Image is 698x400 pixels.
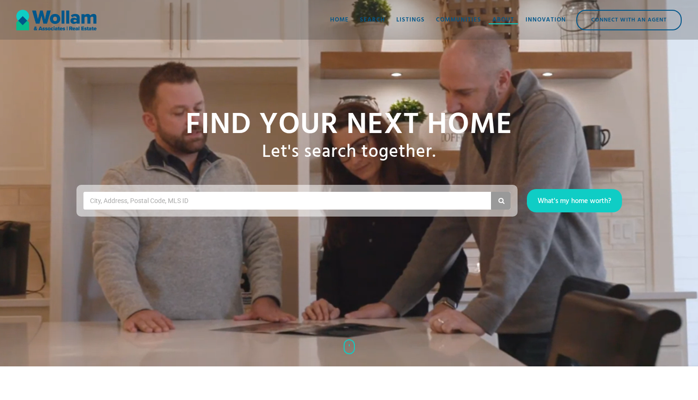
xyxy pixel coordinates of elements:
a: Innovation [520,6,572,34]
div: Search [360,15,385,25]
button: Search [491,192,511,210]
a: About [487,6,520,34]
div: Home [330,15,349,25]
div: Connect with an Agent [577,11,681,29]
a: Connect with an Agent [576,10,682,30]
a: home [16,6,97,34]
div: About [492,15,514,25]
a: Home [325,6,354,34]
div: Communities [436,15,481,25]
input: City, Address, Postal Code, MLS ID [89,194,198,208]
a: Listings [391,6,430,34]
h1: Find your NExt home [186,109,512,142]
a: What's my home worth? [527,189,622,212]
a: Communities [430,6,487,34]
h1: Let's search together. [262,142,436,163]
div: Listings [396,15,425,25]
a: Search [354,6,391,34]
div: Innovation [525,15,566,25]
